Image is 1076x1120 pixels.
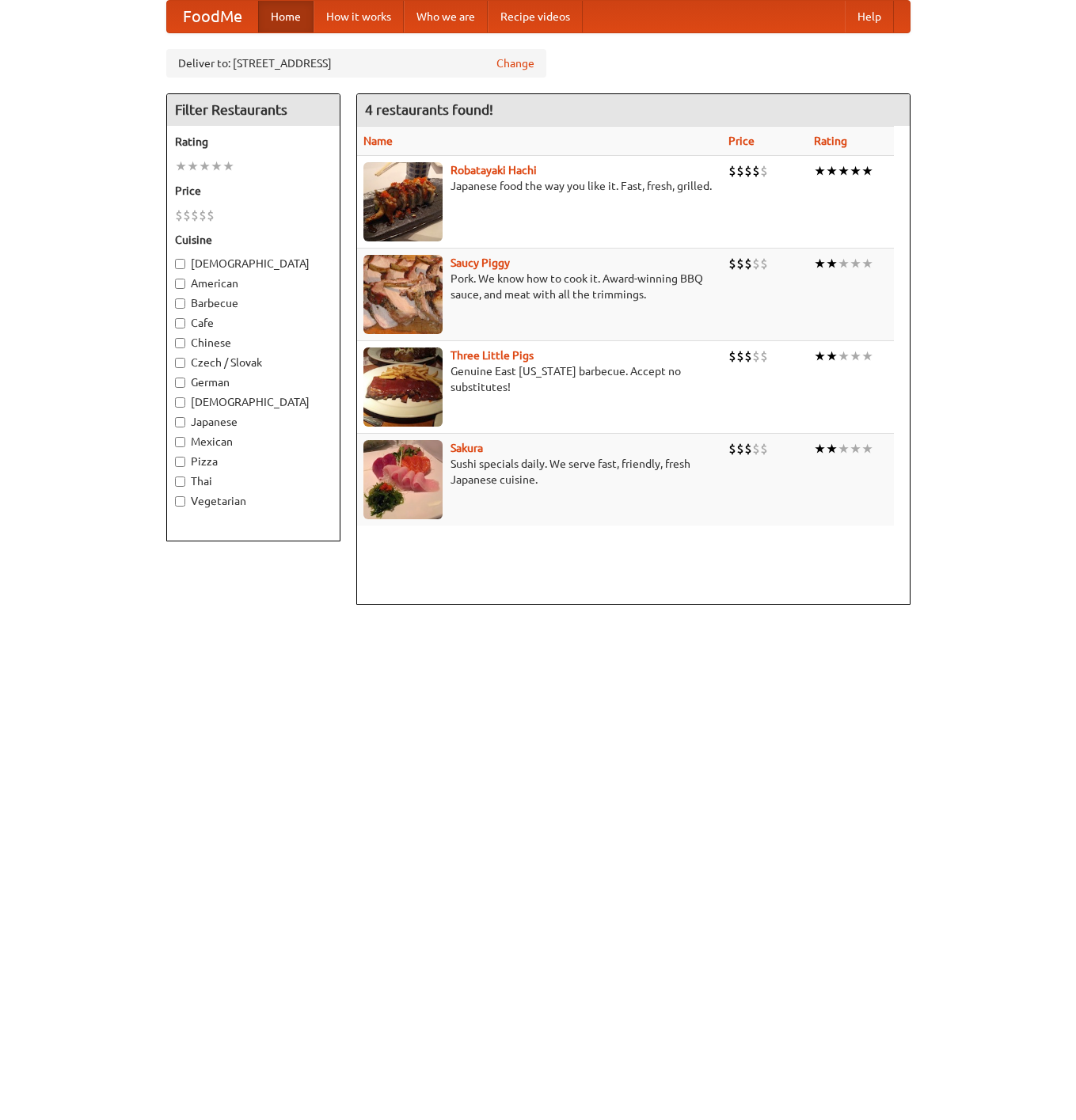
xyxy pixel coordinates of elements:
div: Deliver to: [STREET_ADDRESS] [166,49,546,78]
li: ★ [814,255,826,272]
li: ★ [211,158,222,175]
li: ★ [222,158,234,175]
li: ★ [838,347,850,365]
label: Czech / Slovak [175,355,332,370]
h5: Price [175,183,332,199]
li: ★ [850,347,861,365]
li: $ [744,440,752,457]
a: Saucy Piggy [451,256,510,269]
li: $ [728,440,736,457]
label: Vegetarian [175,493,332,509]
li: ★ [826,440,838,457]
li: ★ [850,440,861,457]
label: Thai [175,473,332,489]
li: $ [175,207,183,224]
label: Pizza [175,454,332,469]
input: Cafe [175,318,185,328]
li: ★ [861,255,873,272]
input: Japanese [175,417,185,427]
li: ★ [861,347,873,365]
li: $ [744,347,752,365]
label: [DEMOGRAPHIC_DATA] [175,394,332,410]
li: $ [191,207,199,224]
li: $ [744,255,752,272]
input: Vegetarian [175,496,185,507]
li: ★ [850,255,861,272]
input: [DEMOGRAPHIC_DATA] [175,259,185,269]
li: $ [760,440,768,457]
p: Pork. We know how to cook it. Award-winning BBQ sauce, and meat with all the trimmings. [363,271,717,302]
li: $ [728,347,736,365]
li: ★ [838,255,850,272]
h4: Filter Restaurants [167,94,340,126]
p: Japanese food the way you like it. Fast, fresh, grilled. [363,178,717,194]
li: ★ [826,162,838,180]
label: [DEMOGRAPHIC_DATA] [175,256,332,271]
li: ★ [199,158,211,175]
h5: Cuisine [175,232,332,248]
input: Czech / Slovak [175,358,185,368]
li: ★ [838,440,850,457]
a: Price [728,135,755,147]
a: Home [258,1,314,32]
label: Barbecue [175,295,332,311]
a: Help [845,1,894,32]
label: Chinese [175,335,332,351]
li: $ [760,347,768,365]
li: $ [736,162,744,180]
li: ★ [850,162,861,180]
li: $ [736,347,744,365]
p: Genuine East [US_STATE] barbecue. Accept no substitutes! [363,363,717,395]
a: FoodMe [167,1,258,32]
li: ★ [826,347,838,365]
a: Sakura [451,442,483,454]
a: Recipe videos [488,1,583,32]
li: ★ [175,158,187,175]
input: American [175,279,185,289]
li: $ [752,255,760,272]
img: robatayaki.jpg [363,162,443,241]
li: $ [207,207,215,224]
li: ★ [861,440,873,457]
a: Robatayaki Hachi [451,164,537,177]
a: Name [363,135,393,147]
input: Mexican [175,437,185,447]
label: Cafe [175,315,332,331]
li: $ [199,207,207,224]
li: $ [736,440,744,457]
li: $ [752,347,760,365]
li: $ [728,162,736,180]
li: ★ [826,255,838,272]
label: American [175,275,332,291]
li: ★ [838,162,850,180]
ng-pluralize: 4 restaurants found! [365,102,493,117]
label: Mexican [175,434,332,450]
li: $ [752,162,760,180]
p: Sushi specials daily. We serve fast, friendly, fresh Japanese cuisine. [363,456,717,488]
img: saucy.jpg [363,255,443,334]
a: Who we are [404,1,488,32]
li: $ [728,255,736,272]
label: Japanese [175,414,332,430]
a: How it works [314,1,404,32]
li: $ [760,162,768,180]
input: Barbecue [175,298,185,309]
li: ★ [814,162,826,180]
a: Three Little Pigs [451,349,534,362]
li: ★ [187,158,199,175]
input: Thai [175,476,185,487]
li: $ [736,255,744,272]
h5: Rating [175,134,332,150]
li: ★ [814,440,826,457]
li: ★ [814,347,826,365]
li: $ [752,440,760,457]
li: $ [183,207,191,224]
li: ★ [861,162,873,180]
input: Chinese [175,338,185,348]
li: $ [760,255,768,272]
a: Change [496,55,534,71]
li: $ [744,162,752,180]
